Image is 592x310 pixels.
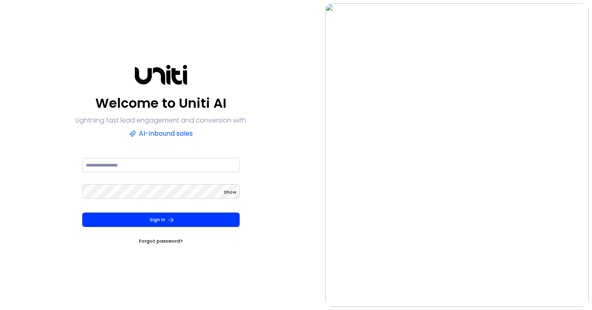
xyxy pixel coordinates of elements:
p: Lightning fast lead engagement and conversion with [76,115,246,126]
p: AI-inbound sales [129,128,193,139]
button: Sign In [82,213,240,227]
img: auth-hero.png [325,3,589,307]
button: Show [224,188,236,196]
p: Welcome to Uniti AI [95,93,227,113]
span: Show [224,189,236,195]
a: Forgot password? [139,237,183,245]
